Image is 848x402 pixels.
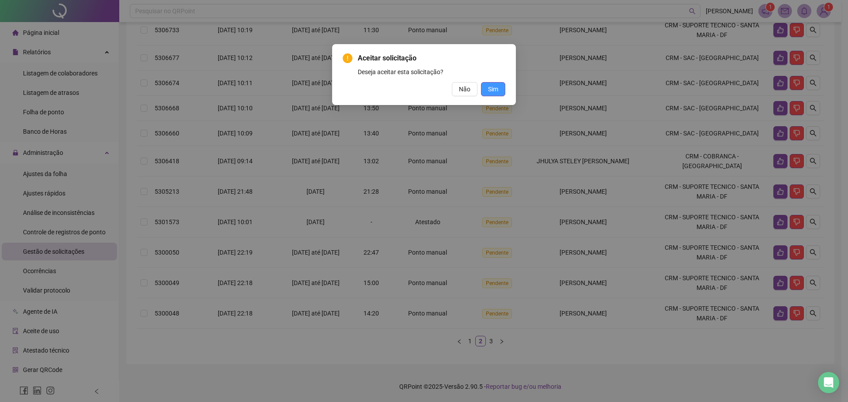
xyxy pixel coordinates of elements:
div: Open Intercom Messenger [818,372,839,393]
div: Deseja aceitar esta solicitação? [358,67,505,77]
span: exclamation-circle [343,53,352,63]
button: Sim [481,82,505,96]
span: Não [459,84,470,94]
span: Sim [488,84,498,94]
span: Aceitar solicitação [358,53,505,64]
button: Não [452,82,477,96]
